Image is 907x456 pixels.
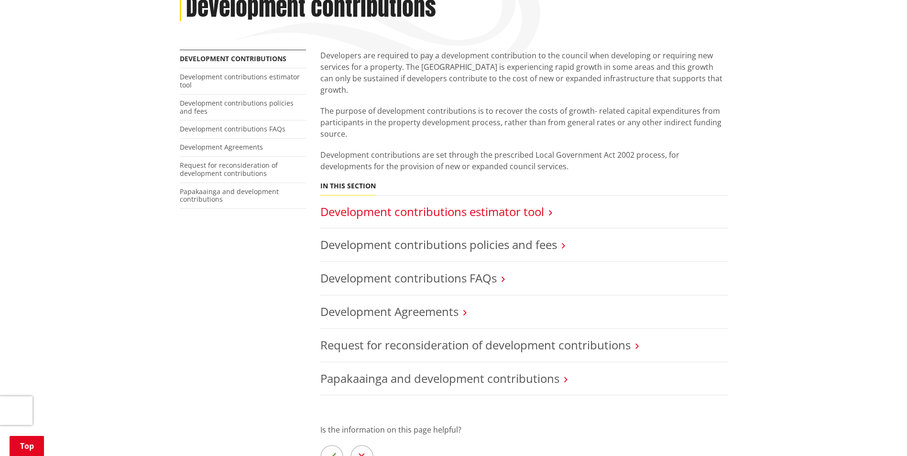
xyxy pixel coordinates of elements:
a: Development contributions estimator tool [320,204,544,219]
a: Development contributions FAQs [180,124,285,133]
a: Papakaainga and development contributions [180,187,279,204]
a: Development Agreements [320,304,459,319]
a: Top [10,436,44,456]
a: Papakaainga and development contributions [320,370,559,386]
a: Request for reconsideration of development contributions [320,337,631,353]
a: Development contributions policies and fees [180,98,294,116]
p: The purpose of development contributions is to recover the costs of growth- related capital expen... [320,105,728,140]
a: Development contributions policies and fees [320,237,557,252]
p: Developers are required to pay a development contribution to the council when developing or requi... [320,50,728,96]
a: Development Agreements [180,142,263,152]
a: Request for reconsideration of development contributions [180,161,278,178]
a: Development contributions FAQs [320,270,497,286]
a: Development contributions [180,54,286,63]
h5: In this section [320,182,376,190]
a: Development contributions estimator tool [180,72,300,89]
p: Development contributions are set through the prescribed Local Government Act 2002 process, for d... [320,149,728,172]
p: Is the information on this page helpful? [320,424,728,435]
